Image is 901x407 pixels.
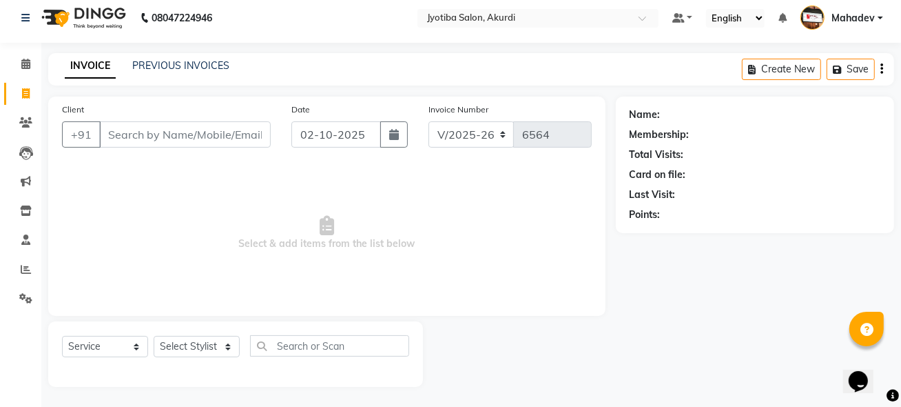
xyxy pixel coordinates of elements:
label: Date [291,103,310,116]
a: PREVIOUS INVOICES [132,59,229,72]
div: Card on file: [630,168,686,182]
div: Last Visit: [630,188,676,202]
div: Name: [630,108,661,122]
span: Select & add items from the list below [62,164,592,302]
a: INVOICE [65,54,116,79]
iframe: chat widget [843,352,887,393]
button: +91 [62,121,101,148]
input: Search or Scan [250,335,409,357]
span: Mahadev [831,11,875,26]
label: Invoice Number [428,103,488,116]
button: Save [827,59,875,80]
div: Membership: [630,128,690,142]
div: Total Visits: [630,148,684,162]
label: Client [62,103,84,116]
div: Points: [630,208,661,222]
img: Mahadev [800,6,825,30]
button: Create New [742,59,821,80]
input: Search by Name/Mobile/Email/Code [99,121,271,148]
